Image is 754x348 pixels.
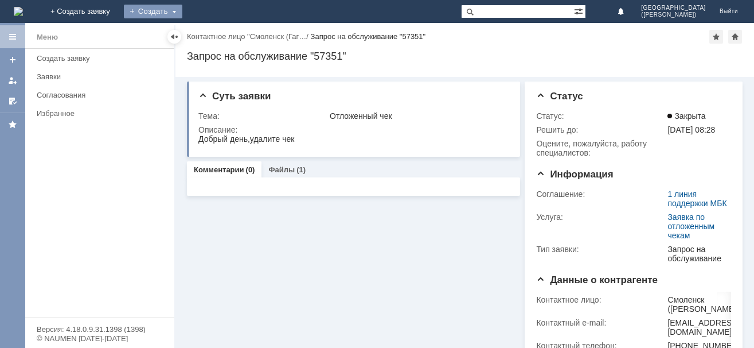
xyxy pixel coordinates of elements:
[536,318,665,327] div: Контактный e-mail:
[124,5,182,18] div: Создать
[536,169,613,180] span: Информация
[667,212,714,240] a: Заявка по отложенным чекам
[37,72,167,81] div: Заявки
[198,125,508,134] div: Описание:
[246,165,255,174] div: (0)
[536,274,658,285] span: Данные о контрагенте
[167,30,181,44] div: Скрыть меню
[536,91,583,102] span: Статус
[37,91,167,99] div: Согласования
[536,111,665,121] div: Статус:
[641,5,706,11] span: [GEOGRAPHIC_DATA]
[536,295,665,304] div: Контактное лицо:
[37,30,58,44] div: Меню
[536,139,665,157] div: Oцените, пожалуйста, работу специалистов:
[311,32,426,41] div: Запрос на обслуживание "57351"
[536,212,665,222] div: Услуга:
[536,125,665,134] div: Решить до:
[14,7,23,16] img: logo
[187,32,311,41] div: /
[37,109,155,118] div: Избранное
[187,32,306,41] a: Контактное лицо "Смоленск (Гаг…
[37,326,163,333] div: Версия: 4.18.0.9.31.1398 (1398)
[187,51,743,62] div: Запрос на обслуживание "57351"
[37,54,167,63] div: Создать заявку
[641,11,706,18] span: ([PERSON_NAME])
[198,91,271,102] span: Суть заявки
[32,49,172,67] a: Создать заявку
[32,68,172,86] a: Заявки
[37,335,163,342] div: © NAUMEN [DATE]-[DATE]
[667,295,740,314] div: Смоленск ([PERSON_NAME])
[667,245,726,263] div: Запрос на обслуживание
[574,5,585,16] span: Расширенный поиск
[330,111,506,121] div: Отложенный чек
[667,318,740,337] div: [EMAIL_ADDRESS][DOMAIN_NAME]
[728,30,742,44] div: Сделать домашней страницей
[536,245,665,254] div: Тип заявки:
[667,190,726,208] a: 1 линия поддержки МБК
[14,7,23,16] a: Перейти на домашнюю страницу
[198,111,327,121] div: Тема:
[3,51,22,69] a: Создать заявку
[667,111,705,121] span: Закрыта
[296,165,306,174] div: (1)
[194,165,244,174] a: Комментарии
[667,125,715,134] span: [DATE] 08:28
[3,92,22,110] a: Мои согласования
[3,71,22,90] a: Мои заявки
[268,165,295,174] a: Файлы
[536,190,665,199] div: Соглашение:
[32,86,172,104] a: Согласования
[709,30,723,44] div: Добавить в избранное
